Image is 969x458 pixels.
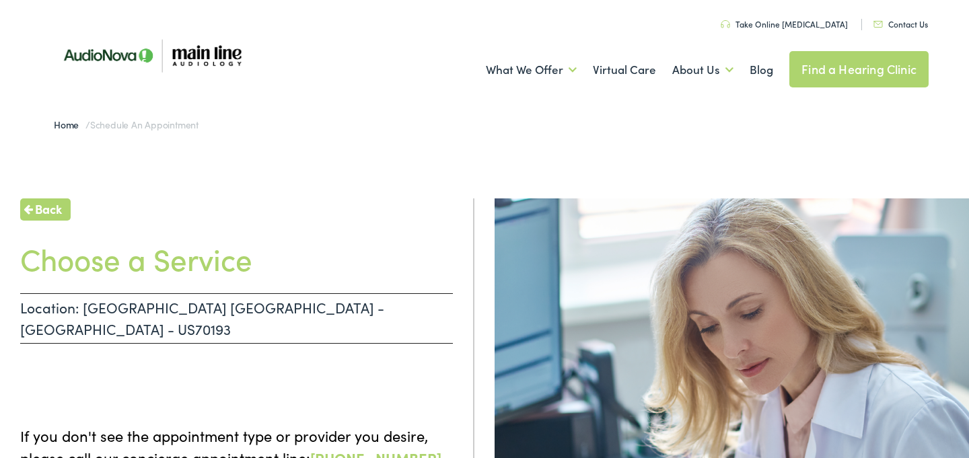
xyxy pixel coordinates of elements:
[486,45,577,95] a: What We Offer
[35,200,62,218] span: Back
[789,51,929,87] a: Find a Hearing Clinic
[20,241,453,276] h1: Choose a Service
[873,21,883,28] img: utility icon
[90,118,199,131] span: Schedule an Appointment
[20,198,71,221] a: Back
[721,20,730,28] img: utility icon
[54,118,85,131] a: Home
[593,45,656,95] a: Virtual Care
[672,45,733,95] a: About Us
[750,45,773,95] a: Blog
[20,293,453,344] p: Location: [GEOGRAPHIC_DATA] [GEOGRAPHIC_DATA] - [GEOGRAPHIC_DATA] - US70193
[54,118,199,131] span: /
[873,18,928,30] a: Contact Us
[721,18,848,30] a: Take Online [MEDICAL_DATA]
